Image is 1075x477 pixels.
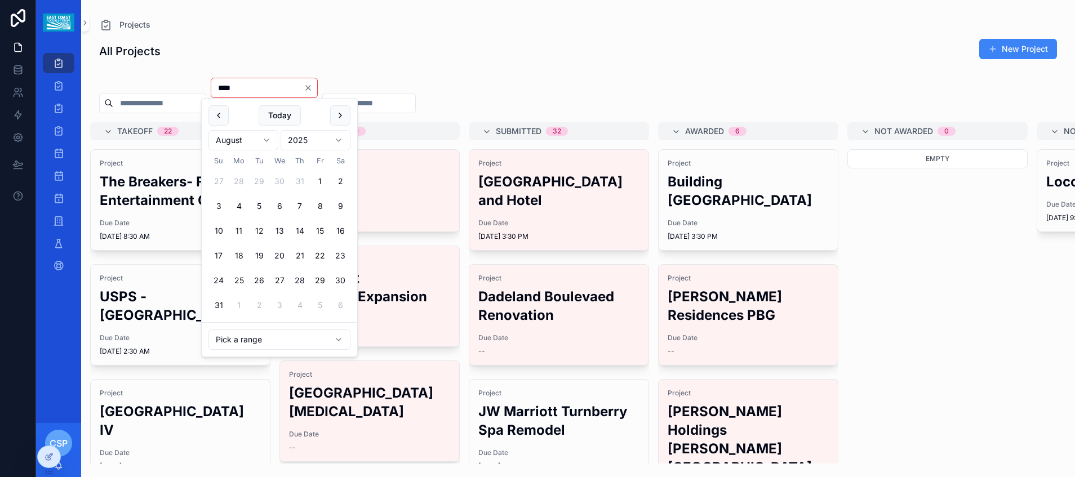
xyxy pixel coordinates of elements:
button: Monday, August 11th, 2025 [229,221,249,241]
table: August 2025 [208,155,350,315]
button: Sunday, August 3rd, 2025 [208,196,229,216]
button: Tuesday, August 19th, 2025 [249,246,269,266]
a: ProjectDadeland Boulevaed RenovationDue Date-- [469,264,649,365]
span: [DATE] 4:30 AM [478,462,639,471]
th: Thursday [290,155,310,167]
span: Project [289,159,450,168]
th: Tuesday [249,155,269,167]
div: scrollable content [36,45,81,291]
span: Project [478,274,639,283]
span: Project [668,274,829,283]
button: Tuesday, September 2nd, 2025 [249,295,269,315]
button: Thursday, August 14th, 2025 [290,221,310,241]
button: Monday, August 18th, 2025 [229,246,249,266]
a: Project[GEOGRAPHIC_DATA][MEDICAL_DATA]Due Date-- [279,360,460,462]
button: Saturday, August 30th, 2025 [330,270,350,291]
button: Wednesday, August 20th, 2025 [269,246,290,266]
a: Project[PERSON_NAME] Residences PBGDue Date-- [658,264,838,365]
a: ProjectThe Breakers- Family Entertainment CenterDue Date[DATE] 8:30 AM [90,149,270,251]
h2: [GEOGRAPHIC_DATA][MEDICAL_DATA] [289,384,450,421]
a: Projects [99,18,150,32]
button: Tuesday, August 26th, 2025 [249,270,269,291]
img: App logo [43,14,74,32]
button: Thursday, July 31st, 2025 [290,171,310,191]
h2: USPS - [GEOGRAPHIC_DATA] [100,287,261,324]
h2: Building [GEOGRAPHIC_DATA] [668,172,829,209]
span: -- [478,347,485,356]
span: [DATE] 2:30 AM [100,347,261,356]
a: Project[GEOGRAPHIC_DATA] and HotelDue Date[DATE] 3:30 PM [469,149,649,251]
button: Monday, September 1st, 2025 [229,295,249,315]
button: Wednesday, August 6th, 2025 [269,196,290,216]
span: Project [100,389,261,398]
h2: The Breakers- Family Entertainment Center [100,172,261,209]
span: Project [478,159,639,168]
h1: All Projects [99,43,161,59]
span: Project [100,159,261,168]
span: Due Date [668,333,829,342]
a: ProjectBoca West Employee ExpansionDue Date[DATE] 3:30 PM [279,246,460,347]
span: Due Date [100,333,261,342]
button: Wednesday, September 3rd, 2025 [269,295,290,315]
span: Due Date [100,448,261,457]
span: CSP [50,436,68,450]
button: Saturday, August 9th, 2025 [330,196,350,216]
button: Friday, September 5th, 2025 [310,295,330,315]
button: Friday, August 22nd, 2025 [310,246,330,266]
span: Due Date [100,219,261,228]
button: Saturday, September 6th, 2025 [330,295,350,315]
button: Sunday, August 31st, 2025 [208,295,229,315]
div: 0 [944,127,949,136]
th: Saturday [330,155,350,167]
button: Thursday, August 7th, 2025 [290,196,310,216]
div: 6 [735,127,740,136]
span: -- [668,347,674,356]
div: 32 [553,127,561,136]
h2: [PERSON_NAME] Residences PBG [668,287,829,324]
button: Monday, August 25th, 2025 [229,270,249,291]
span: Due Date [289,430,450,439]
span: Project [289,370,450,379]
span: Awarded [685,126,724,137]
button: Friday, August 8th, 2025 [310,196,330,216]
span: -- [289,443,296,452]
span: Empty [926,154,949,163]
th: Sunday [208,155,229,167]
span: [DATE] 8:30 AM [100,232,261,241]
a: ProjectBuilding [GEOGRAPHIC_DATA]Due Date[DATE] 3:30 PM [658,149,838,251]
span: [DATE] 3:30 PM [478,232,639,241]
button: Tuesday, August 5th, 2025 [249,196,269,216]
th: Monday [229,155,249,167]
span: Project [668,159,829,168]
span: Projects [119,19,150,30]
button: Thursday, September 4th, 2025 [290,295,310,315]
span: Project [668,389,829,398]
a: ProjectRivageDue Date[DATE] 3:30 PM [279,149,460,232]
a: New Project [979,39,1057,59]
button: Monday, July 28th, 2025 [229,171,249,191]
button: Friday, August 1st, 2025 [310,171,330,191]
span: Not Awarded [874,126,933,137]
button: Saturday, August 23rd, 2025 [330,246,350,266]
button: Thursday, August 28th, 2025 [290,270,310,291]
button: Sunday, August 10th, 2025 [208,221,229,241]
button: Friday, August 15th, 2025 [310,221,330,241]
h2: Boca West Employee Expansion [289,269,450,306]
span: Due Date [478,333,639,342]
button: Wednesday, July 30th, 2025 [269,171,290,191]
span: Due Date [289,200,450,209]
h2: Dadeland Boulevaed Renovation [478,287,639,324]
h2: Rivage [289,172,450,191]
button: Saturday, August 16th, 2025 [330,221,350,241]
span: Project [100,274,261,283]
h2: [GEOGRAPHIC_DATA] IV [100,402,261,439]
th: Friday [310,155,330,167]
button: Sunday, July 27th, 2025 [208,171,229,191]
button: Wednesday, August 27th, 2025 [269,270,290,291]
button: Friday, August 29th, 2025 [310,270,330,291]
button: Thursday, August 21st, 2025 [290,246,310,266]
h2: JW Marriott Turnberry Spa Remodel [478,402,639,439]
button: Clear [304,83,317,92]
span: Due Date [668,219,829,228]
button: Tuesday, July 29th, 2025 [249,171,269,191]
